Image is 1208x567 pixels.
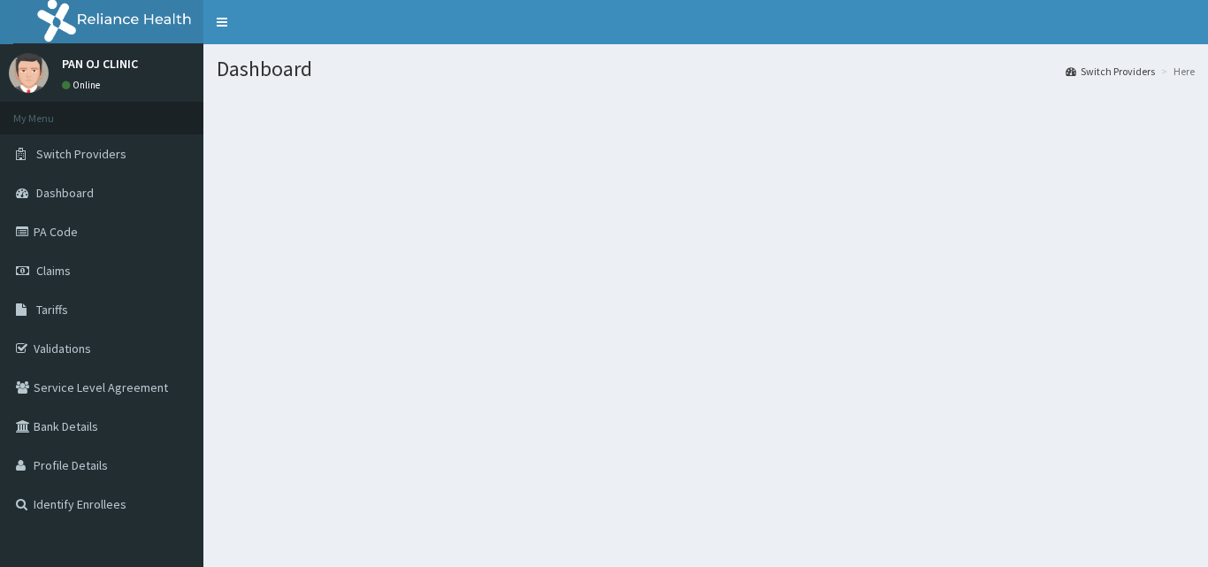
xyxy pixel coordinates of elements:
[1157,64,1195,79] li: Here
[62,79,104,91] a: Online
[36,146,126,162] span: Switch Providers
[36,302,68,318] span: Tariffs
[36,263,71,279] span: Claims
[62,57,138,70] p: PAN OJ CLINIC
[217,57,1195,80] h1: Dashboard
[36,185,94,201] span: Dashboard
[1066,64,1155,79] a: Switch Providers
[9,53,49,93] img: User Image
